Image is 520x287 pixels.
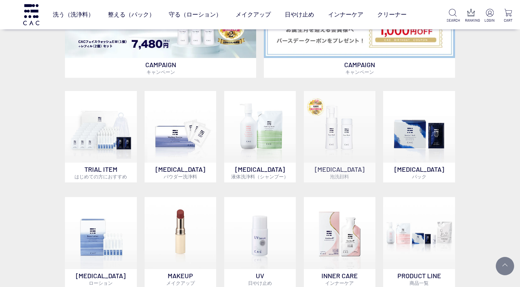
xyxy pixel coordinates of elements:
[224,91,296,183] a: [MEDICAL_DATA]液体洗浄料（シャンプー）
[502,9,514,23] a: CART
[65,91,137,183] a: トライアルセット TRIAL ITEMはじめての方におすすめ
[248,280,272,286] span: 日やけ止め
[484,9,495,23] a: LOGIN
[65,91,137,163] img: トライアルセット
[465,18,477,23] p: RANKING
[53,4,94,25] a: 洗う（洗浄料）
[22,4,40,25] img: logo
[447,18,458,23] p: SEARCH
[330,174,349,179] span: 泡洗顔料
[74,174,127,179] span: はじめての方におすすめ
[145,163,217,182] p: [MEDICAL_DATA]
[447,9,458,23] a: SEARCH
[285,4,314,25] a: 日やけ止め
[146,69,175,75] span: キャンペーン
[224,163,296,182] p: [MEDICAL_DATA]
[89,280,113,286] span: ローション
[65,58,256,78] p: CAMPAIGN
[383,91,455,183] a: [MEDICAL_DATA]パック
[304,91,376,183] a: 泡洗顔料 [MEDICAL_DATA]泡洗顔料
[412,174,426,179] span: パック
[325,280,354,286] span: インナーケア
[236,4,271,25] a: メイクアップ
[164,174,197,179] span: パウダー洗浄料
[108,4,155,25] a: 整える（パック）
[383,163,455,182] p: [MEDICAL_DATA]
[231,174,288,179] span: 液体洗浄料（シャンプー）
[328,4,363,25] a: インナーケア
[377,4,407,25] a: クリーナー
[304,91,376,163] img: 泡洗顔料
[304,163,376,182] p: [MEDICAL_DATA]
[484,18,495,23] p: LOGIN
[65,163,137,182] p: TRIAL ITEM
[169,4,222,25] a: 守る（ローション）
[345,69,374,75] span: キャンペーン
[410,280,429,286] span: 商品一覧
[264,58,455,78] p: CAMPAIGN
[166,280,195,286] span: メイクアップ
[304,197,376,269] img: インナーケア
[145,91,217,183] a: [MEDICAL_DATA]パウダー洗浄料
[502,18,514,23] p: CART
[465,9,477,23] a: RANKING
